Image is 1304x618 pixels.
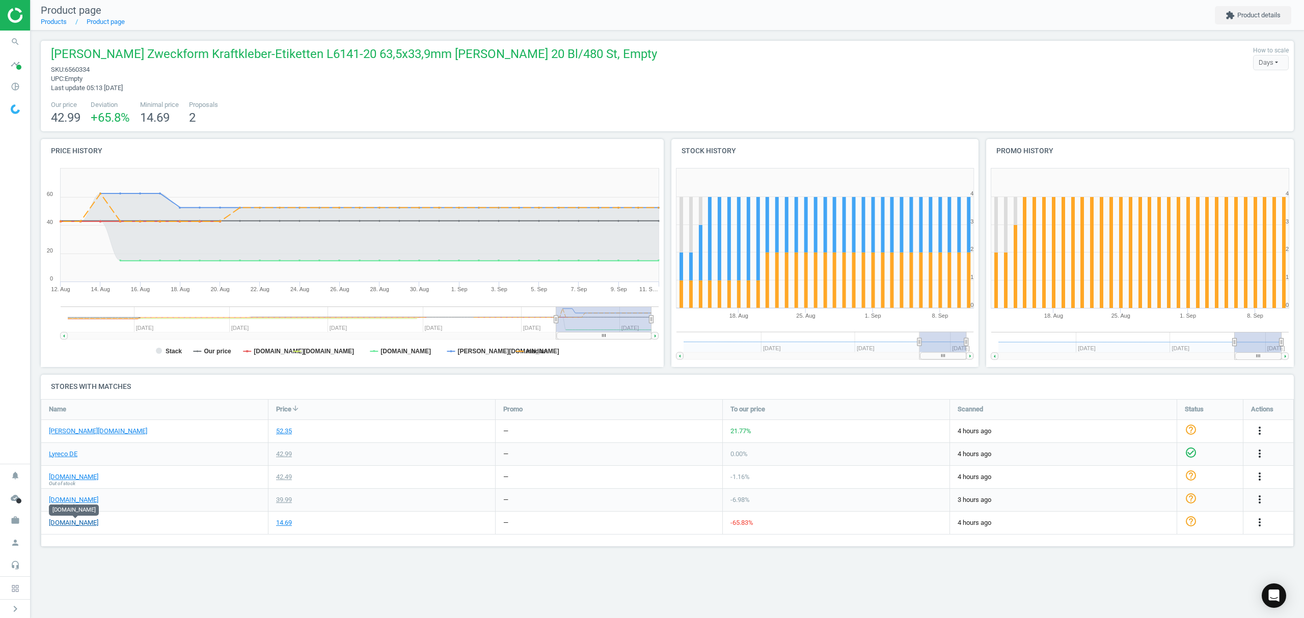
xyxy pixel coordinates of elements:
[276,472,292,482] div: 42.49
[1254,425,1266,437] i: more_vert
[1185,446,1197,459] i: check_circle_outline
[6,555,25,575] i: headset_mic
[1254,470,1266,483] i: more_vert
[451,286,468,292] tspan: 1. Sep
[51,84,123,92] span: Last update 05:13 [DATE]
[51,110,80,125] span: 42.99
[47,219,53,225] text: 40
[91,110,130,125] span: +65.8 %
[210,286,229,292] tspan: 20. Aug
[1111,313,1130,319] tspan: 25. Aug
[671,139,979,163] h4: Stock history
[1267,345,1285,351] tspan: [DATE]
[970,246,973,252] text: 2
[730,405,765,414] span: To our price
[1254,470,1266,484] button: more_vert
[65,75,83,82] span: Empty
[1286,190,1289,196] text: 4
[1254,493,1266,507] button: more_vert
[1286,246,1289,252] text: 2
[1185,469,1197,482] i: help_outline
[87,18,125,25] a: Product page
[958,405,983,414] span: Scanned
[503,405,523,414] span: Promo
[952,345,970,351] tspan: [DATE]
[91,286,110,292] tspan: 14. Aug
[49,504,99,516] div: [DOMAIN_NAME]
[958,518,1169,527] span: 4 hours ago
[49,480,75,487] span: Out of stock
[11,104,20,114] img: wGWNvw8QSZomAAAAABJRU5ErkJggg==
[6,77,25,96] i: pie_chart_outlined
[1254,516,1266,528] i: more_vert
[730,473,750,481] span: -1.16 %
[370,286,389,292] tspan: 28. Aug
[1286,302,1289,308] text: 0
[276,450,292,459] div: 42.99
[41,4,101,16] span: Product page
[526,348,548,355] tspan: median
[47,191,53,197] text: 60
[958,427,1169,436] span: 4 hours ago
[51,66,65,73] span: sku :
[1226,11,1235,20] i: extension
[730,450,748,458] span: 0.00 %
[729,313,748,319] tspan: 18. Aug
[1251,405,1273,414] span: Actions
[1254,447,1266,461] button: more_vert
[410,286,429,292] tspan: 30. Aug
[9,603,21,615] i: chevron_right
[276,405,291,414] span: Price
[49,518,98,527] a: [DOMAIN_NAME]
[639,286,658,292] tspan: 11. S…
[958,450,1169,459] span: 4 hours ago
[6,488,25,508] i: cloud_done
[49,405,66,414] span: Name
[290,286,309,292] tspan: 24. Aug
[49,472,98,482] a: [DOMAIN_NAME]
[166,348,182,355] tspan: Stack
[491,286,507,292] tspan: 3. Sep
[8,8,80,23] img: ajHJNr6hYgQAAAAASUVORK5CYII=
[730,427,751,435] span: 21.77 %
[276,518,292,527] div: 14.69
[6,32,25,51] i: search
[131,286,150,292] tspan: 16. Aug
[251,286,269,292] tspan: 22. Aug
[51,100,80,109] span: Our price
[47,247,53,254] text: 20
[6,533,25,552] i: person
[140,110,170,125] span: 14.69
[932,313,948,319] tspan: 8. Sep
[1262,583,1286,608] div: Open Intercom Messenger
[970,274,973,280] text: 1
[49,450,77,459] a: Lyreco DE
[189,110,196,125] span: 2
[276,495,292,504] div: 39.99
[503,495,508,504] div: —
[1185,492,1197,504] i: help_outline
[1185,424,1197,436] i: help_outline
[986,139,1294,163] h4: Promo history
[1185,515,1197,527] i: help_outline
[730,496,750,503] span: -6.98 %
[865,313,881,319] tspan: 1. Sep
[1215,6,1291,24] button: extensionProduct details
[6,511,25,530] i: work
[730,519,753,526] span: -65.83 %
[1247,313,1263,319] tspan: 8. Sep
[291,404,300,412] i: arrow_downward
[276,427,292,436] div: 52.35
[457,348,559,355] tspan: [PERSON_NAME][DOMAIN_NAME]
[41,375,1294,399] h4: Stores with matches
[51,46,657,65] span: [PERSON_NAME] Zweckform Kraftkleber-Etiketten L6141-20 63,5x33,9mm [PERSON_NAME] 20 Bl/480 St, Empty
[254,348,304,355] tspan: [DOMAIN_NAME]
[1286,218,1289,224] text: 3
[140,100,179,109] span: Minimal price
[1044,313,1063,319] tspan: 18. Aug
[330,286,349,292] tspan: 26. Aug
[1180,313,1197,319] tspan: 1. Sep
[970,218,973,224] text: 3
[1185,405,1204,414] span: Status
[51,75,65,82] span: upc :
